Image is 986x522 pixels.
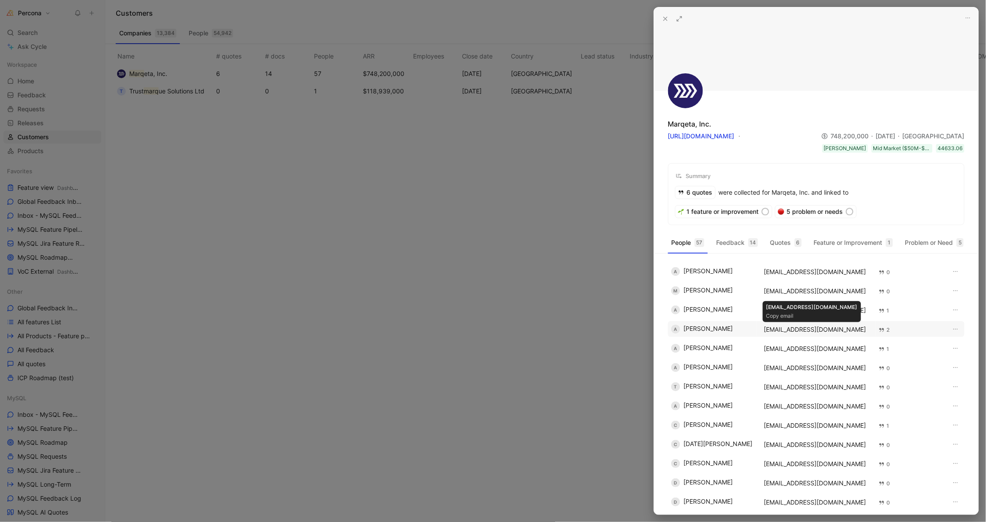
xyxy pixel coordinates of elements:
[902,236,967,250] button: Problem or Need
[795,238,802,247] div: 6
[879,364,890,373] div: 0
[764,403,869,409] div: [EMAIL_ADDRESS][DOMAIN_NAME]
[672,306,754,314] div: [PERSON_NAME]
[713,236,762,250] button: Feedback
[672,498,680,506] div: D
[672,344,680,353] div: A
[672,267,754,276] div: [PERSON_NAME]
[672,478,680,487] div: D
[668,119,712,129] div: Marqeta, Inc.
[764,441,869,448] div: [EMAIL_ADDRESS][DOMAIN_NAME]
[672,421,754,429] div: [PERSON_NAME]
[668,236,708,250] button: People
[764,345,869,352] div: [EMAIL_ADDRESS][DOMAIN_NAME]
[879,306,889,315] div: 1
[764,460,869,467] div: [EMAIL_ADDRESS][DOMAIN_NAME]
[879,422,889,430] div: 1
[886,238,893,247] div: 1
[879,326,890,334] div: 2
[672,363,680,372] div: A
[672,325,680,333] div: A
[676,206,772,218] div: 1 feature or improvement
[695,238,704,247] div: 57
[672,344,754,353] div: [PERSON_NAME]
[672,459,680,468] div: C
[672,440,680,449] div: C
[767,236,805,250] button: Quotes
[672,498,754,506] div: [PERSON_NAME]
[879,441,890,450] div: 0
[764,499,869,505] div: [EMAIL_ADDRESS][DOMAIN_NAME]
[678,209,684,215] img: 🌱
[879,268,890,277] div: 0
[879,479,890,488] div: 0
[672,459,754,468] div: [PERSON_NAME]
[810,236,896,250] button: Feature or Improvement
[676,186,715,199] div: 6 quotes
[668,73,703,108] img: logo
[672,306,680,314] div: A
[672,440,754,449] div: [DATE][PERSON_NAME]
[672,478,754,487] div: [PERSON_NAME]
[672,402,754,410] div: [PERSON_NAME]
[776,206,856,218] div: 5 problem or needs
[876,131,903,141] div: [DATE]
[672,382,754,391] div: [PERSON_NAME]
[879,383,890,392] div: 0
[879,402,890,411] div: 0
[903,131,965,141] div: [GEOGRAPHIC_DATA]
[764,480,869,486] div: [EMAIL_ADDRESS][DOMAIN_NAME]
[672,267,680,276] div: A
[672,382,680,391] div: T
[748,238,758,247] div: 14
[957,238,964,247] div: 5
[879,460,890,469] div: 0
[879,287,890,296] div: 0
[672,286,754,295] div: [PERSON_NAME]
[764,364,869,371] div: [EMAIL_ADDRESS][DOMAIN_NAME]
[764,268,869,275] div: [EMAIL_ADDRESS][DOMAIN_NAME]
[821,131,876,141] div: 748,200,000
[764,422,869,429] div: [EMAIL_ADDRESS][DOMAIN_NAME]
[764,288,869,294] div: [EMAIL_ADDRESS][DOMAIN_NAME]
[764,307,869,313] div: [EMAIL_ADDRESS][DOMAIN_NAME]
[879,345,889,354] div: 1
[824,144,866,153] div: [PERSON_NAME]
[873,144,931,153] div: Mid Market ($50M-$1B)
[672,325,754,333] div: [PERSON_NAME]
[676,171,711,181] div: Summary
[764,326,869,333] div: [EMAIL_ADDRESS][DOMAIN_NAME]
[672,421,680,429] div: C
[672,402,680,410] div: A
[778,209,784,215] img: 🔴
[676,186,849,199] div: were collected for Marqeta, Inc. and linked to
[672,286,680,295] div: M
[672,363,754,372] div: [PERSON_NAME]
[879,498,890,507] div: 0
[668,132,734,140] a: [URL][DOMAIN_NAME]
[764,384,869,390] div: [EMAIL_ADDRESS][DOMAIN_NAME]
[938,144,963,153] div: 44633.06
